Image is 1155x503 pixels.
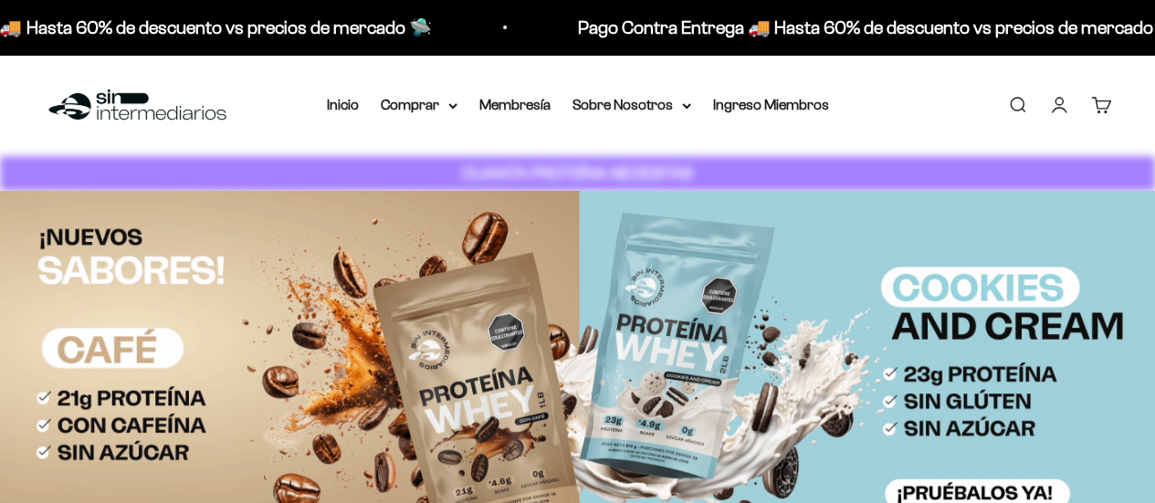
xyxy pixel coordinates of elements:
[327,97,359,112] a: Inicio
[381,93,457,117] summary: Comprar
[462,163,693,183] strong: CUANTA PROTEÍNA NECESITAS
[713,97,829,112] a: Ingreso Miembros
[479,97,551,112] a: Membresía
[572,93,691,117] summary: Sobre Nosotros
